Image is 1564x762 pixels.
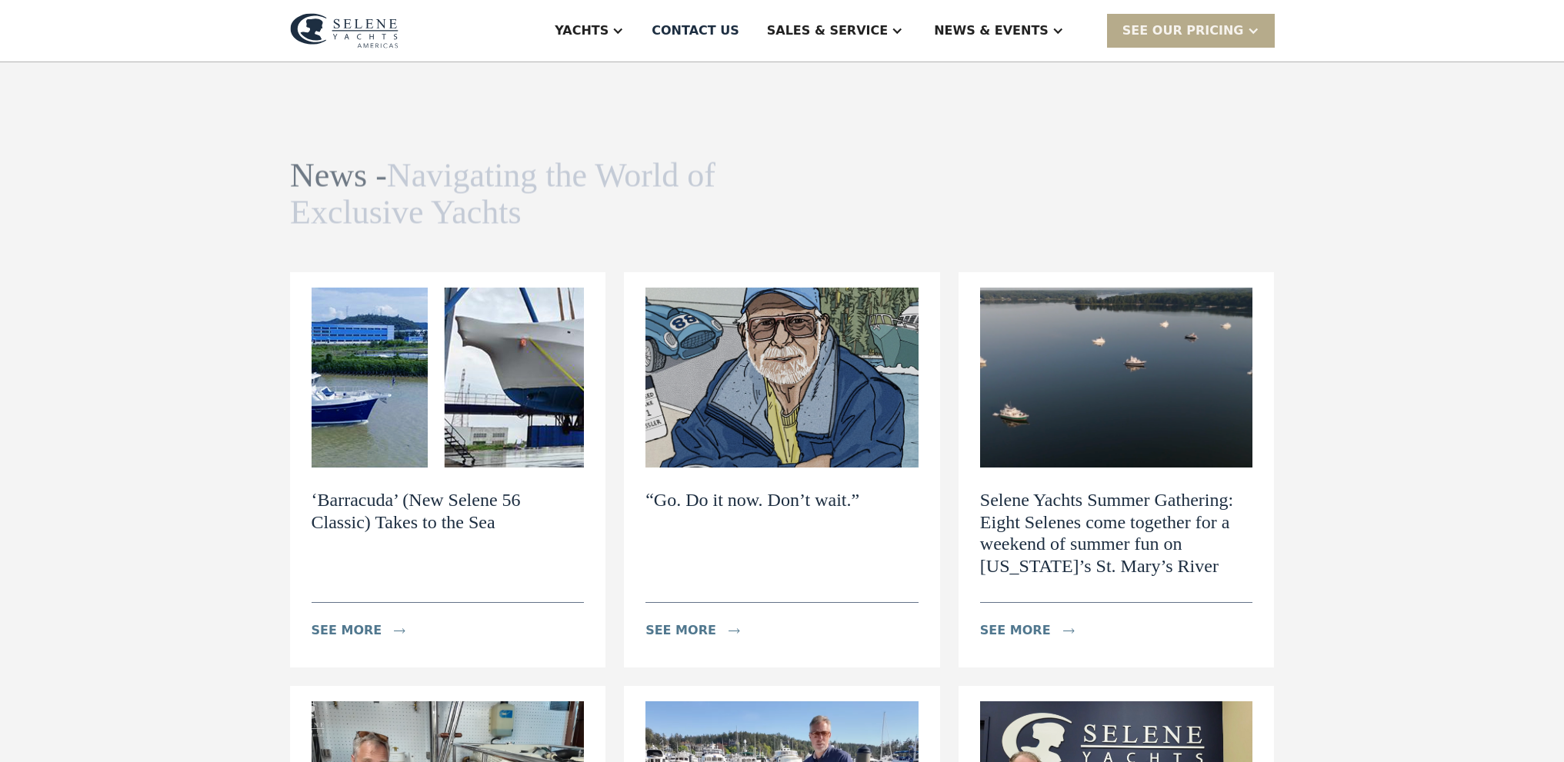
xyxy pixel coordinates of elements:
[767,22,888,40] div: Sales & Service
[1122,22,1244,40] div: SEE Our Pricing
[394,628,405,634] img: icon
[959,272,1275,667] a: Selene Yachts Summer Gathering: Eight Selenes come together for a weekend of summer fun on Maryla...
[980,621,1051,640] div: see more
[645,288,919,468] img: “Go. Do it now. Don’t wait.”
[1107,14,1275,47] div: SEE Our Pricing
[290,13,399,48] img: logo
[290,272,606,667] a: ‘Barracuda’ (New Selene 56 Classic) Takes to the Sea‘Barracuda’ (New Selene 56 Classic) Takes to ...
[934,22,1049,40] div: News & EVENTS
[312,489,585,534] h2: ‘Barracuda’ (New Selene 56 Classic) Takes to the Sea
[1063,628,1075,634] img: icon
[290,156,715,231] span: Navigating the World of Exclusive Yachts
[555,22,609,40] div: Yachts
[729,628,740,634] img: icon
[980,288,1253,468] img: Selene Yachts Summer Gathering: Eight Selenes come together for a weekend of summer fun on Maryla...
[652,22,739,40] div: Contact US
[312,621,382,640] div: see more
[980,489,1253,577] h2: Selene Yachts Summer Gathering: Eight Selenes come together for a weekend of summer fun on [US_ST...
[624,272,940,667] a: “Go. Do it now. Don’t wait.” “Go. Do it now. Don’t wait.”see moreicon
[645,489,859,511] h2: “Go. Do it now. Don’t wait.”
[290,157,735,231] h1: News -
[645,621,716,640] div: see more
[312,288,585,468] img: ‘Barracuda’ (New Selene 56 Classic) Takes to the Sea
